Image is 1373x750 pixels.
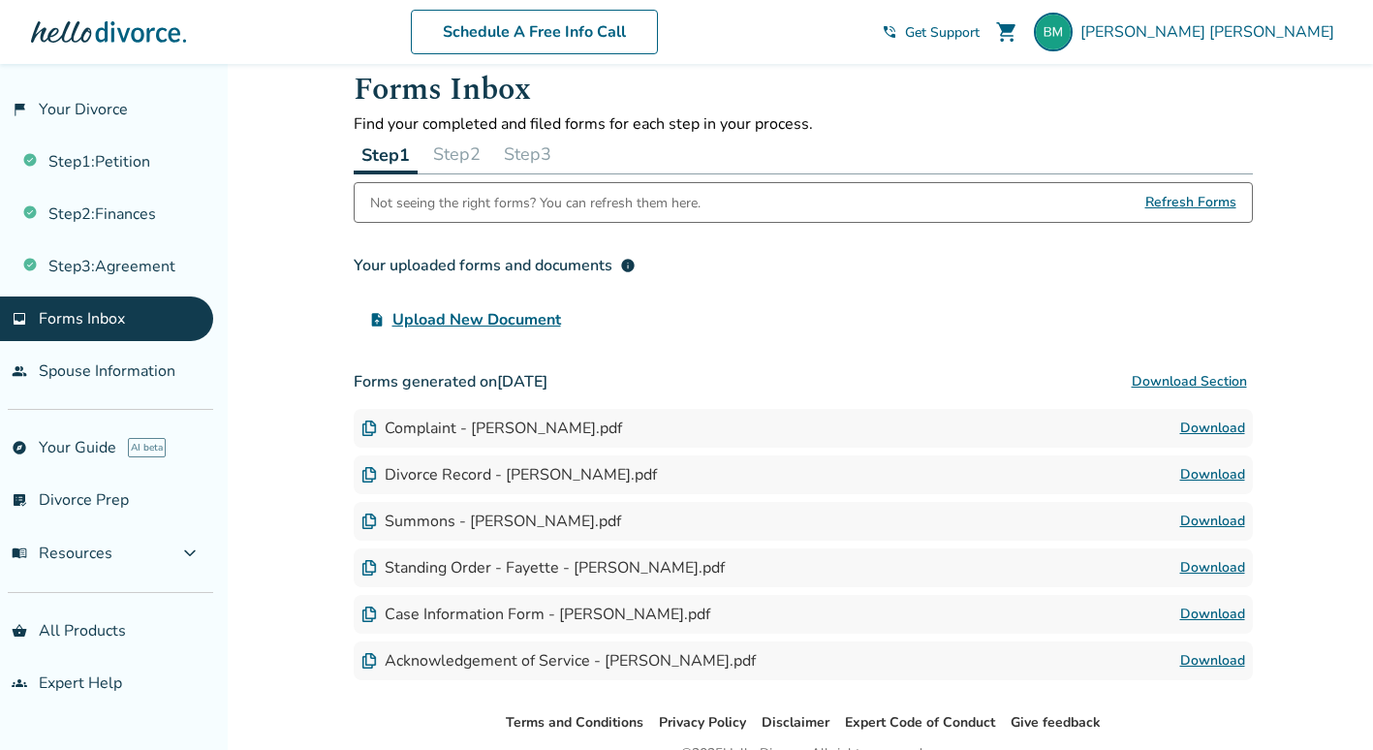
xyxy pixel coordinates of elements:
img: Document [361,467,377,483]
a: Expert Code of Conduct [845,713,995,732]
span: Upload New Document [392,308,561,331]
iframe: Chat Widget [1276,657,1373,750]
span: AI beta [128,438,166,457]
div: Complaint - [PERSON_NAME].pdf [361,418,622,439]
a: phone_in_talkGet Support [882,23,980,42]
span: inbox [12,311,27,327]
div: Acknowledgement of Service - [PERSON_NAME].pdf [361,650,756,672]
img: basm415@yahoo.com [1034,13,1073,51]
span: upload_file [369,312,385,328]
div: Your uploaded forms and documents [354,254,636,277]
div: Standing Order - Fayette - [PERSON_NAME].pdf [361,557,725,578]
div: Case Information Form - [PERSON_NAME].pdf [361,604,710,625]
span: phone_in_talk [882,24,897,40]
img: Document [361,560,377,576]
img: Document [361,421,377,436]
li: Disclaimer [762,711,829,734]
a: Privacy Policy [659,713,746,732]
span: menu_book [12,546,27,561]
span: Resources [12,543,112,564]
img: Document [361,607,377,622]
a: Download [1180,417,1245,440]
button: Step2 [425,135,488,173]
a: Download [1180,649,1245,672]
p: Find your completed and filed forms for each step in your process. [354,113,1253,135]
a: Terms and Conditions [506,713,643,732]
span: [PERSON_NAME] [PERSON_NAME] [1080,21,1342,43]
span: Refresh Forms [1145,183,1236,222]
button: Step3 [496,135,559,173]
span: explore [12,440,27,455]
button: Step1 [354,135,418,174]
span: Get Support [905,23,980,42]
a: Download [1180,556,1245,579]
div: Divorce Record - [PERSON_NAME].pdf [361,464,657,485]
span: flag_2 [12,102,27,117]
a: Download [1180,463,1245,486]
span: info [620,258,636,273]
h1: Forms Inbox [354,66,1253,113]
span: list_alt_check [12,492,27,508]
img: Document [361,514,377,529]
span: shopping_cart [995,20,1018,44]
li: Give feedback [1011,711,1101,734]
span: expand_more [178,542,202,565]
button: Download Section [1126,362,1253,401]
span: Forms Inbox [39,308,125,329]
a: Schedule A Free Info Call [411,10,658,54]
div: Summons - [PERSON_NAME].pdf [361,511,621,532]
div: Not seeing the right forms? You can refresh them here. [370,183,701,222]
span: groups [12,675,27,691]
span: people [12,363,27,379]
span: shopping_basket [12,623,27,639]
a: Download [1180,603,1245,626]
a: Download [1180,510,1245,533]
img: Document [361,653,377,669]
h3: Forms generated on [DATE] [354,362,1253,401]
